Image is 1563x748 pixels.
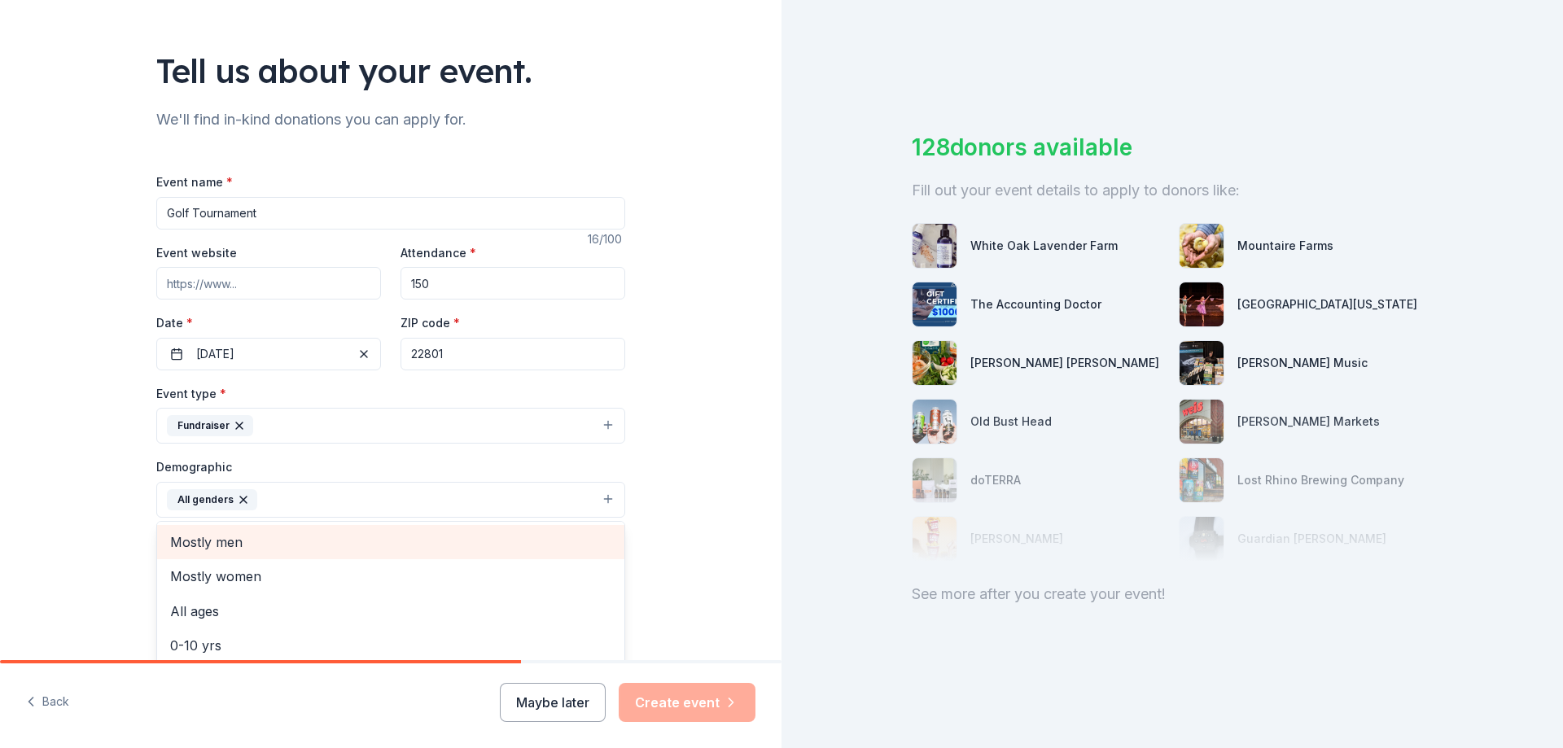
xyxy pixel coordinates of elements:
button: All genders [156,482,625,518]
span: Mostly men [170,531,611,553]
span: 0-10 yrs [170,635,611,656]
div: All genders [167,489,257,510]
span: Mostly women [170,566,611,587]
span: All ages [170,601,611,622]
div: All genders [156,521,625,716]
